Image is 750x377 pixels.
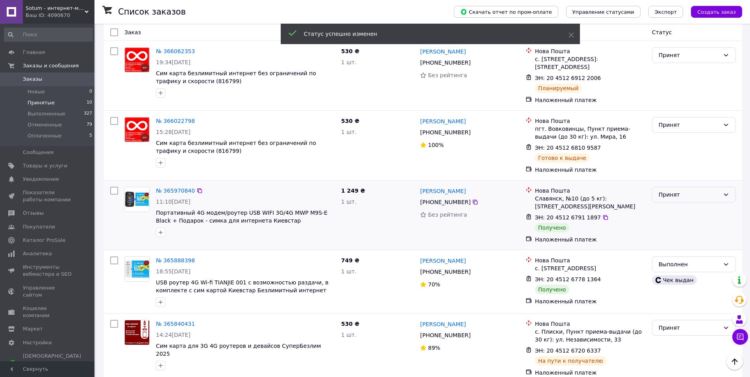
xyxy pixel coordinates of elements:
[156,59,191,65] span: 19:34[DATE]
[156,199,191,205] span: 11:10[DATE]
[156,321,195,327] a: № 365840431
[118,7,186,17] h1: Список заказов
[341,257,359,264] span: 749 ₴
[124,117,150,142] a: Фото товару
[454,6,558,18] button: Скачать отчет по пром-оплате
[732,329,748,345] button: Чат с покупателем
[304,30,549,38] div: Статус успешно изменен
[535,166,646,174] div: Наложенный платеж
[156,343,321,357] a: Сим карта для 3G 4G роутеров и девайсов CуперБезлим 2025
[156,118,195,124] a: № 366022798
[26,5,85,12] span: Sotum - интернет-магазин по продаже роутеров (модемов) и интернета без ограничений.
[419,197,472,208] div: [PHONE_NUMBER]
[428,281,440,288] span: 70%
[28,121,62,128] span: Отмененные
[428,72,467,78] span: Без рейтинга
[419,127,472,138] div: [PHONE_NUMBER]
[659,121,720,129] div: Принят
[428,345,440,351] span: 89%
[4,28,93,42] input: Поиск
[341,199,357,205] span: 1 шт.
[23,76,42,83] span: Заказы
[23,49,45,56] span: Главная
[566,6,641,18] button: Управление статусами
[659,323,720,332] div: Принят
[23,237,65,244] span: Каталог ProSale
[420,257,466,265] a: [PERSON_NAME]
[23,62,79,69] span: Заказы и сообщения
[697,9,736,15] span: Создать заказ
[87,121,92,128] span: 79
[23,162,67,169] span: Товары и услуги
[652,29,672,35] span: Статус
[23,264,73,278] span: Инструменты вебмастера и SEO
[341,321,359,327] span: 530 ₴
[535,264,646,272] div: с. [STREET_ADDRESS]
[535,187,646,195] div: Нова Пошта
[341,48,359,54] span: 530 ₴
[156,140,316,154] a: Сим карта безлимитный интернет без ограничений по трафику и скорости (816799)
[28,110,65,117] span: Выполненные
[156,332,191,338] span: 14:24[DATE]
[156,188,195,194] a: № 365970840
[23,353,81,374] span: [DEMOGRAPHIC_DATA] и счета
[535,153,589,163] div: Готово к выдаче
[535,236,646,243] div: Наложенный платеж
[535,84,582,93] div: Планируемый
[420,117,466,125] a: [PERSON_NAME]
[125,260,149,278] img: Фото товару
[26,12,94,19] div: Ваш ID: 4090670
[156,129,191,135] span: 15:28[DATE]
[341,118,359,124] span: 530 ₴
[535,223,569,232] div: Получено
[23,223,55,230] span: Покупатели
[652,275,697,285] div: Чек выдан
[124,47,150,72] a: Фото товару
[535,297,646,305] div: Наложенный платеж
[125,48,149,72] img: Фото товару
[28,132,61,139] span: Оплаченные
[23,339,52,346] span: Настройки
[156,70,316,84] a: Сим карта безлимитный интернет без ограничений по трафику и скорости (816799)
[125,117,149,142] img: Фото товару
[648,6,683,18] button: Экспорт
[125,191,149,208] img: Фото товару
[341,129,357,135] span: 1 шт.
[535,47,646,55] div: Нова Пошта
[535,328,646,344] div: с. Плиски, Пункт приема-выдачи (до 30 кг): ул. Независимости, 33
[341,59,357,65] span: 1 шт.
[23,284,73,299] span: Управление сайтом
[420,48,466,56] a: [PERSON_NAME]
[156,257,195,264] a: № 365888398
[23,325,43,332] span: Маркет
[428,142,444,148] span: 100%
[535,125,646,141] div: пгт. Вовковинцы, Пункт приема-выдачи (до 30 кг): ул. Мира, 16
[124,256,150,282] a: Фото товару
[341,332,357,338] span: 1 шт.
[28,99,55,106] span: Принятые
[23,189,73,203] span: Показатели работы компании
[659,51,720,59] div: Принят
[156,279,328,293] span: USB роутер 4G Wi-fi TIANJIE 001 c возможностью раздачи, в комплекте с сим картой Киевстар Безлими...
[535,75,601,81] span: ЭН: 20 4512 6912 2006
[87,99,92,106] span: 10
[726,353,743,370] button: Наверх
[156,210,328,232] a: Портативный 4G модем/роутер USB WIFI 3G/4G MWP M9S-E Black + Подарок - симка для интернета Киевст...
[89,88,92,95] span: 0
[419,330,472,341] div: [PHONE_NUMBER]
[535,347,601,354] span: ЭН: 20 4512 6720 6337
[341,188,365,194] span: 1 249 ₴
[535,117,646,125] div: Нова Пошта
[683,8,742,15] a: Создать заказ
[84,110,92,117] span: 327
[535,55,646,71] div: с. [STREET_ADDRESS]: [STREET_ADDRESS]
[125,320,149,345] img: Фото товару
[23,305,73,319] span: Кошелек компании
[535,356,606,366] div: На пути к получателю
[28,88,45,95] span: Новые
[23,210,44,217] span: Отзывы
